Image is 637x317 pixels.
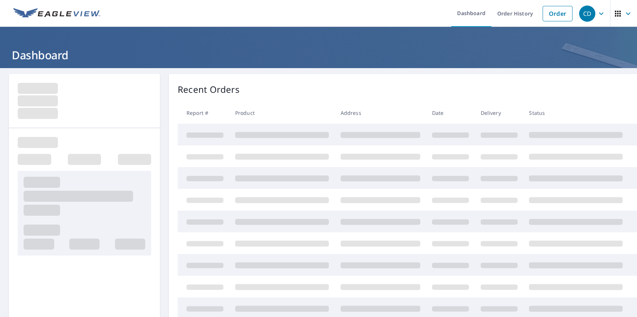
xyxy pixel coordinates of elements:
[229,102,335,124] th: Product
[9,47,628,63] h1: Dashboard
[335,102,426,124] th: Address
[543,6,572,21] a: Order
[426,102,475,124] th: Date
[178,102,229,124] th: Report #
[579,6,595,22] div: CD
[13,8,100,19] img: EV Logo
[178,83,240,96] p: Recent Orders
[523,102,629,124] th: Status
[475,102,523,124] th: Delivery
